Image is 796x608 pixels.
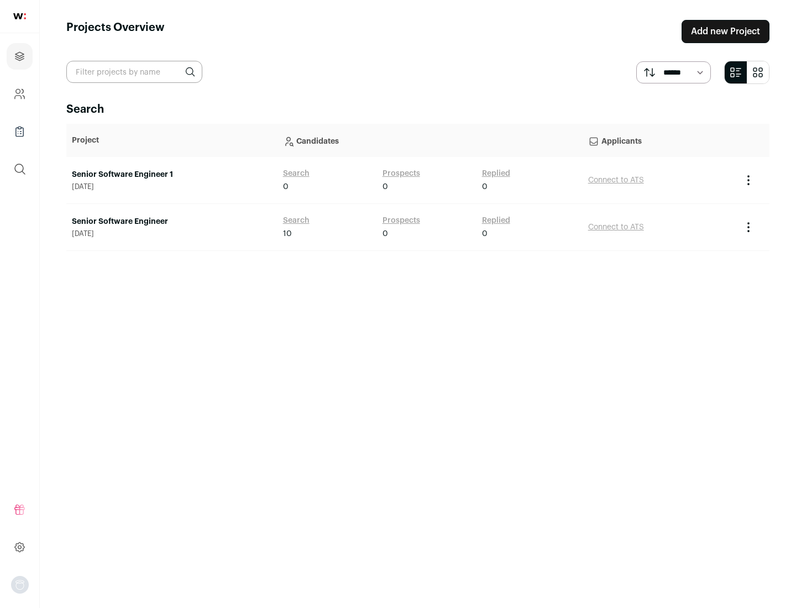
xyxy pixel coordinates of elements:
[283,168,310,179] a: Search
[383,228,388,239] span: 0
[482,215,510,226] a: Replied
[283,228,292,239] span: 10
[66,20,165,43] h1: Projects Overview
[283,181,289,192] span: 0
[66,61,202,83] input: Filter projects by name
[72,229,272,238] span: [DATE]
[11,576,29,594] button: Open dropdown
[742,174,755,187] button: Project Actions
[383,168,420,179] a: Prospects
[11,576,29,594] img: nopic.png
[7,81,33,107] a: Company and ATS Settings
[72,169,272,180] a: Senior Software Engineer 1
[72,216,272,227] a: Senior Software Engineer
[482,228,488,239] span: 0
[482,168,510,179] a: Replied
[682,20,769,43] a: Add new Project
[482,181,488,192] span: 0
[7,43,33,70] a: Projects
[383,215,420,226] a: Prospects
[72,135,272,146] p: Project
[72,182,272,191] span: [DATE]
[283,215,310,226] a: Search
[7,118,33,145] a: Company Lists
[283,129,577,151] p: Candidates
[66,102,769,117] h2: Search
[588,223,644,231] a: Connect to ATS
[13,13,26,19] img: wellfound-shorthand-0d5821cbd27db2630d0214b213865d53afaa358527fdda9d0ea32b1df1b89c2c.svg
[588,129,731,151] p: Applicants
[383,181,388,192] span: 0
[742,221,755,234] button: Project Actions
[588,176,644,184] a: Connect to ATS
